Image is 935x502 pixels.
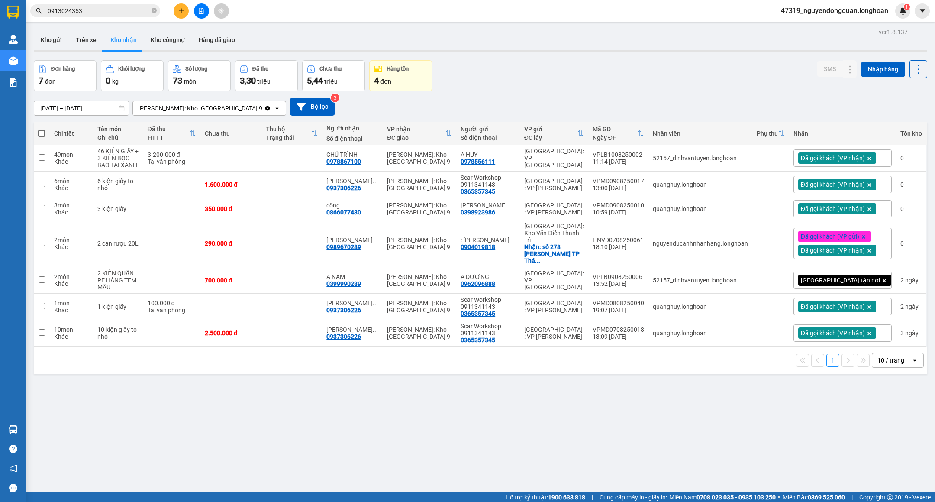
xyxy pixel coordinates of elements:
div: 13:00 [DATE] [593,185,644,191]
span: | [851,492,853,502]
div: Khác [54,209,89,216]
div: 2 can rượu 20L [97,240,139,247]
div: Scar Workshop 0911341143 [461,296,516,310]
div: 46 KIỆN GIẤY + 3 KIỆN BỌC BAO TẢI XANH [97,148,139,168]
span: ngày [905,303,919,310]
div: 2.500.000 đ [205,330,257,337]
div: quanghuy.longhoan [653,205,748,212]
div: 0866077430 [326,209,361,216]
span: 47319_nguyendongquan.longhoan [774,5,895,16]
div: VP gửi [524,126,577,133]
div: 1 kiện giấy [97,303,139,310]
span: Đã gọi khách (VP nhận) [801,303,865,311]
div: Nhận: số 278 Trần Hưng Đạo TP Thái Bình [524,243,584,264]
div: ĐC lấy [524,134,577,141]
span: ngày [905,277,919,284]
div: Nhãn [793,130,892,137]
div: 2 [900,277,922,284]
span: 5,44 [307,75,323,86]
span: 1 [905,4,908,10]
div: 0 [900,240,922,247]
div: 10 món [54,326,89,333]
div: nguyenducanhnhanhang.longhoan [653,240,748,247]
div: Chưa thu [205,130,257,137]
div: ĐẶNG THÀNH DUY [326,326,378,333]
div: ĐC giao [387,134,445,141]
div: 6 kiện giấy to nhỏ [97,178,139,191]
sup: 1 [904,4,910,10]
div: [PERSON_NAME]: Kho [GEOGRAPHIC_DATA] 9 [387,151,452,165]
div: Tại văn phòng [148,307,196,314]
div: A HUY [461,151,516,158]
th: Toggle SortBy [383,122,456,145]
div: Tại văn phòng [148,158,196,165]
button: Hàng đã giao [192,29,242,50]
div: [GEOGRAPHIC_DATA] : VP [PERSON_NAME] [524,300,584,314]
div: CHÚ TRÌNH [326,151,378,158]
img: warehouse-icon [9,425,18,434]
input: Select a date range. [34,101,129,115]
span: question-circle [9,445,17,453]
div: [PERSON_NAME]: Kho [GEOGRAPHIC_DATA] 9 [387,326,452,340]
div: quanghuy.longhoan [653,181,748,188]
div: 100.000 đ [148,300,196,307]
div: 10 kiện giấy to nhỏ [97,326,139,340]
div: ver 1.8.137 [879,27,908,37]
div: [GEOGRAPHIC_DATA]: Kho Văn Điển Thanh Trì [524,223,584,243]
div: : A Thanh [461,236,516,243]
div: 3.200.000 đ [148,151,196,158]
span: ... [373,300,378,307]
div: Scar Workshop 0911341143 [461,323,516,337]
span: Cung cấp máy in - giấy in: [600,492,667,502]
button: Đã thu3,30 triệu [235,60,298,91]
button: caret-down [915,3,930,19]
div: 49 món [54,151,89,158]
div: Tồn kho [900,130,922,137]
button: Chưa thu5,44 triệu [302,60,365,91]
span: Hỗ trợ kỹ thuật: [506,492,585,502]
span: Đã gọi khách (VP nhận) [801,205,865,213]
div: VPLB0908250006 [593,273,644,280]
div: VPMD0908250010 [593,202,644,209]
span: Miền Bắc [783,492,845,502]
div: A DƯƠNG [461,273,516,280]
div: 0365357345 [461,337,495,343]
span: notification [9,464,17,473]
div: 13:52 [DATE] [593,280,644,287]
span: Đã gọi khách (VP nhận) [801,246,865,254]
div: 6 món [54,178,89,185]
button: Đơn hàng7đơn [34,60,97,91]
span: caret-down [919,7,926,15]
div: Số lượng [185,66,207,72]
span: triệu [324,78,338,85]
span: search [36,8,42,14]
span: 0 [106,75,110,86]
span: 73 [173,75,182,86]
span: kg [112,78,119,85]
div: Chưa thu [319,66,342,72]
div: Khác [54,158,89,165]
button: Bộ lọc [290,98,335,116]
span: ⚪️ [778,496,780,499]
th: Toggle SortBy [752,122,789,145]
div: 350.000 đ [205,205,257,212]
span: Miền Nam [669,492,776,502]
div: Ghi chú [97,134,139,141]
img: solution-icon [9,78,18,87]
div: 3 [900,330,922,337]
span: close-circle [152,8,157,13]
button: aim [214,3,229,19]
div: 0989670289 [326,243,361,250]
div: Đã thu [252,66,268,72]
div: công [326,202,378,209]
input: Tìm tên, số ĐT hoặc mã đơn [48,6,150,16]
div: 18:10 [DATE] [593,243,644,250]
div: 0365357345 [461,310,495,317]
strong: 0708 023 035 - 0935 103 250 [696,494,776,501]
div: 2 [900,303,922,310]
div: 2 món [54,273,89,280]
button: Số lượng73món [168,60,231,91]
img: icon-new-feature [899,7,907,15]
span: ... [373,178,378,185]
div: [PERSON_NAME]: Kho [GEOGRAPHIC_DATA] 9 [387,178,452,191]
